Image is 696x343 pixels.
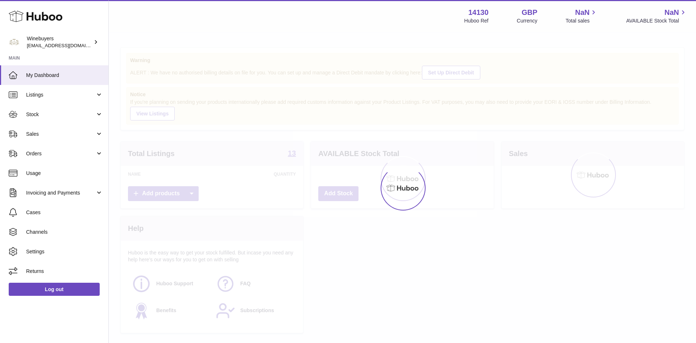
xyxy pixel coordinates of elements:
[565,17,598,24] span: Total sales
[522,8,537,17] strong: GBP
[26,209,103,216] span: Cases
[26,268,103,275] span: Returns
[26,170,103,177] span: Usage
[27,35,92,49] div: Winebuyers
[464,17,489,24] div: Huboo Ref
[575,8,589,17] span: NaN
[27,42,107,48] span: [EMAIL_ADDRESS][DOMAIN_NAME]
[26,248,103,255] span: Settings
[626,8,687,24] a: NaN AVAILABLE Stock Total
[26,229,103,236] span: Channels
[664,8,679,17] span: NaN
[26,111,95,118] span: Stock
[26,91,95,98] span: Listings
[626,17,687,24] span: AVAILABLE Stock Total
[468,8,489,17] strong: 14130
[565,8,598,24] a: NaN Total sales
[26,150,95,157] span: Orders
[26,131,95,138] span: Sales
[9,283,100,296] a: Log out
[26,189,95,196] span: Invoicing and Payments
[9,37,20,48] img: internalAdmin-14130@internal.huboo.com
[517,17,538,24] div: Currency
[26,72,103,79] span: My Dashboard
